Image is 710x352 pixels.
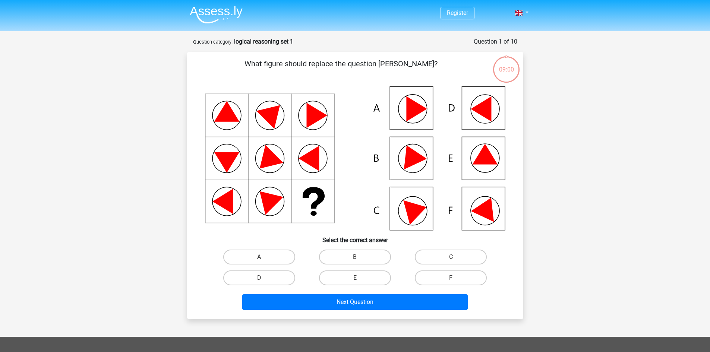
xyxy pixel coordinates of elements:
[447,9,468,16] a: Register
[415,250,487,264] label: C
[234,38,293,45] strong: logical reasoning set 1
[319,270,391,285] label: E
[190,6,243,23] img: Assessly
[492,56,520,74] div: 09:00
[319,250,391,264] label: B
[223,270,295,285] label: D
[199,58,483,80] p: What figure should replace the question [PERSON_NAME]?
[193,39,233,45] small: Question category:
[242,294,468,310] button: Next Question
[199,231,511,244] h6: Select the correct answer
[474,37,517,46] div: Question 1 of 10
[415,270,487,285] label: F
[223,250,295,264] label: A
